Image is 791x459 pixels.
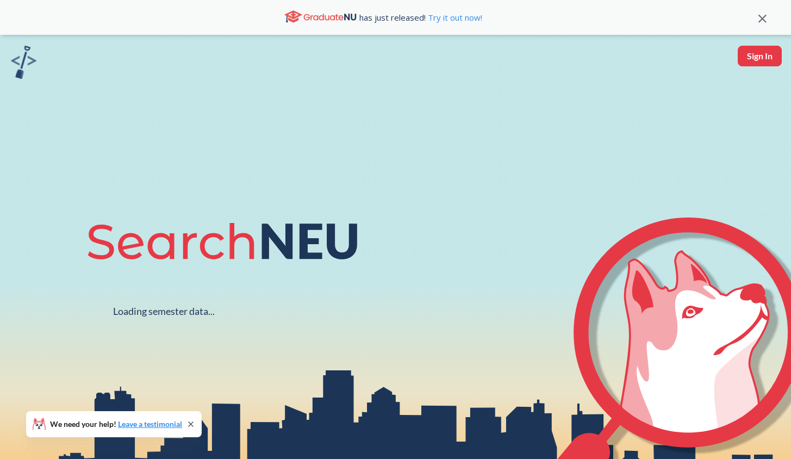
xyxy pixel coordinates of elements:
img: sandbox logo [11,46,36,79]
a: sandbox logo [11,46,36,82]
a: Leave a testimonial [118,419,182,429]
div: Loading semester data... [113,305,215,318]
span: We need your help! [50,420,182,428]
span: has just released! [359,11,482,23]
button: Sign In [738,46,782,66]
a: Try it out now! [426,12,482,23]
